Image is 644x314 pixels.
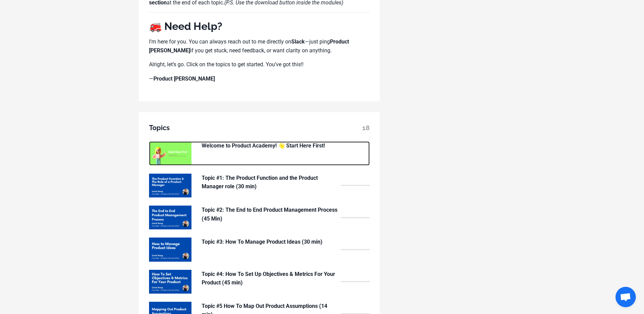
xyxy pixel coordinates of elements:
[149,75,153,82] span: —
[149,270,191,294] img: tknVzGffQJ530OqAxotV_WV5ypnCESZOW9V9ZVx8w_3.jpeg
[202,270,337,287] p: Topic #4: How To Set Up Objectives & Metrics For Your Product (45 min)
[362,122,370,133] span: 18
[149,206,191,229] img: oBRXDkHNT6OSNHPjiEAj_PM_Fundamentals_Course_Covers_6.png
[291,38,305,45] b: Slack
[149,174,191,197] img: jM7susQQByItGTFkmNcX_The_Product_Function_The_Role_of_a_Product_Manager.png
[149,238,191,261] img: bJZA07oxTfSiGzq5XsGK_2.png
[149,37,370,55] p: I’m here for you. You can always reach out to me directly on —just ping if you get stuck, need fe...
[149,122,370,133] h5: Topics
[149,38,349,54] b: Product [PERSON_NAME]
[202,206,337,223] p: Topic #2: The End to End Product Management Process (45 Min)
[149,60,370,69] p: Alright, let’s go. Click on the topics to get started. You’ve got this!!
[149,141,370,165] a: Welcome to Product Academy! 👋 Start Here First!
[149,20,222,32] b: 🚒 Need Help?
[149,206,370,229] a: Topic #2: The End to End Product Management Process (45 Min)
[615,287,636,307] div: Open chat
[202,238,337,246] p: Topic #3: How To Manage Product Ideas (30 min)
[149,270,370,294] a: Topic #4: How To Set Up Objectives & Metrics For Your Product (45 min)
[149,238,370,261] a: Topic #3: How To Manage Product Ideas (30 min)
[202,141,337,150] p: Welcome to Product Academy! 👋 Start Here First!
[149,174,370,197] a: Topic #1: The Product Function and the Product Manager role (30 min)
[149,141,191,165] img: erCIJdHlSKaMrjHPr65h_Product_School_mini_courses_1.png
[202,174,337,191] p: Topic #1: The Product Function and the Product Manager role (30 min)
[153,75,215,82] b: Product [PERSON_NAME]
